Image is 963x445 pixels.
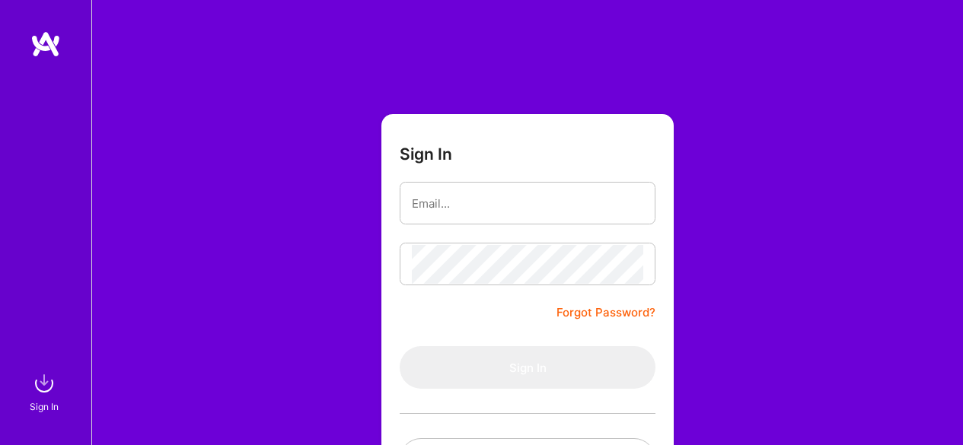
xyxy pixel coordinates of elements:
[30,30,61,58] img: logo
[29,368,59,399] img: sign in
[32,368,59,415] a: sign inSign In
[400,346,655,389] button: Sign In
[400,145,452,164] h3: Sign In
[412,184,643,223] input: Email...
[556,304,655,322] a: Forgot Password?
[30,399,59,415] div: Sign In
